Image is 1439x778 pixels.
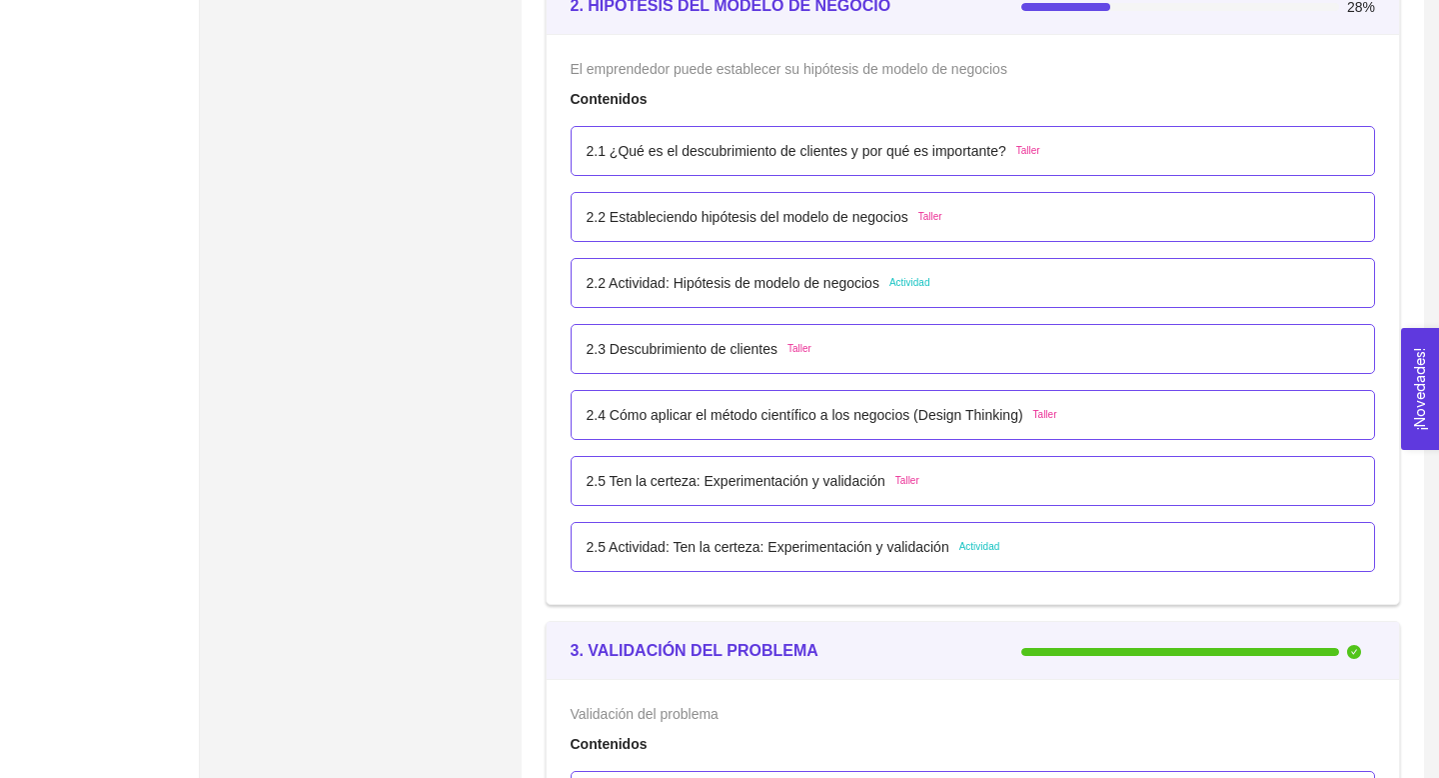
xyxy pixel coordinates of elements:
[959,539,1000,555] span: Actividad
[587,206,908,228] p: 2.2 Estableciendo hipótesis del modelo de negocios
[571,736,648,752] strong: Contenidos
[1401,328,1439,450] button: Open Feedback Widget
[1347,645,1361,659] span: check-circle
[587,338,777,360] p: 2.3 Descubrimiento de clientes
[1033,407,1057,423] span: Taller
[587,272,879,294] p: 2.2 Actividad: Hipótesis de modelo de negocios
[571,706,719,722] span: Validación del problema
[918,209,942,225] span: Taller
[571,642,818,659] strong: 3. VALIDACIÓN DEL PROBLEMA
[587,140,1006,162] p: 2.1 ¿Qué es el descubrimiento de clientes y por qué es importante?
[587,404,1023,426] p: 2.4 Cómo aplicar el método científico a los negocios (Design Thinking)
[571,91,648,107] strong: Contenidos
[571,61,1007,77] span: El emprendedor puede establecer su hipótesis de modelo de negocios
[889,275,930,291] span: Actividad
[587,470,885,492] p: 2.5 Ten la certeza: Experimentación y validación
[587,536,949,558] p: 2.5 Actividad: Ten la certeza: Experimentación y validación
[1016,143,1040,159] span: Taller
[787,341,811,357] span: Taller
[895,473,919,489] span: Taller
